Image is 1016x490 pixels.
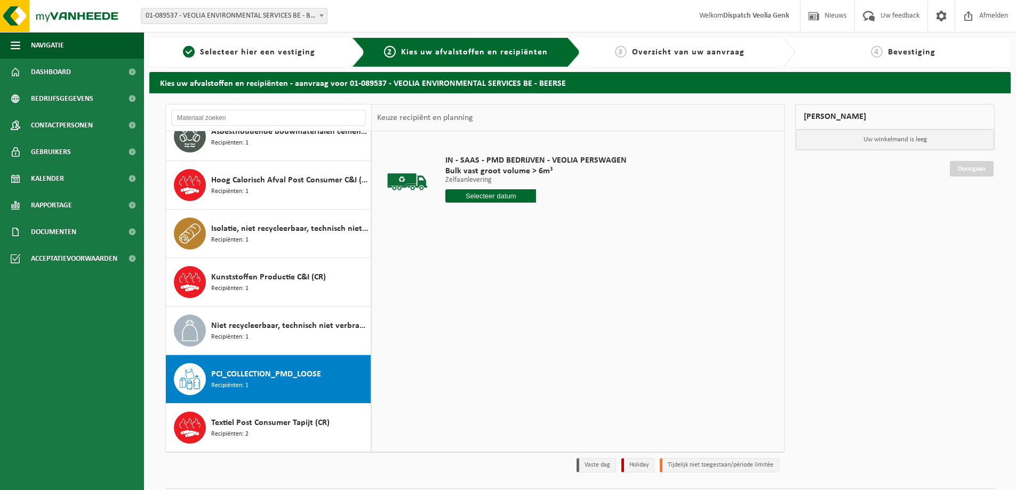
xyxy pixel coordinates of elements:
[211,271,326,284] span: Kunststoffen Productie C&I (CR)
[183,46,195,58] span: 1
[211,187,249,197] span: Recipiënten: 1
[621,458,654,472] li: Holiday
[795,104,995,130] div: [PERSON_NAME]
[950,161,994,176] a: Doorgaan
[632,48,745,57] span: Overzicht van uw aanvraag
[211,368,321,381] span: PCI_COLLECTION_PMD_LOOSE
[31,139,71,165] span: Gebruikers
[211,138,249,148] span: Recipiënten: 1
[660,458,779,472] li: Tijdelijk niet toegestaan/période limitée
[888,48,935,57] span: Bevestiging
[141,9,327,23] span: 01-089537 - VEOLIA ENVIRONMENTAL SERVICES BE - BEERSE
[211,284,249,294] span: Recipiënten: 1
[445,189,536,203] input: Selecteer datum
[211,125,368,138] span: Asbesthoudende bouwmaterialen cementgebonden met isolatie(hechtgebonden)
[211,416,330,429] span: Textiel Post Consumer Tapijt (CR)
[615,46,627,58] span: 3
[155,46,343,59] a: 1Selecteer hier een vestiging
[31,192,72,219] span: Rapportage
[31,245,117,272] span: Acceptatievoorwaarden
[171,110,366,126] input: Materiaal zoeken
[200,48,315,57] span: Selecteer hier een vestiging
[401,48,548,57] span: Kies uw afvalstoffen en recipiënten
[166,258,371,307] button: Kunststoffen Productie C&I (CR) Recipiënten: 1
[141,8,327,24] span: 01-089537 - VEOLIA ENVIRONMENTAL SERVICES BE - BEERSE
[723,12,789,20] strong: Dispatch Veolia Genk
[31,59,71,85] span: Dashboard
[211,429,249,439] span: Recipiënten: 2
[372,105,478,131] div: Keuze recipiënt en planning
[384,46,396,58] span: 2
[445,155,627,166] span: IN - SAAS - PMD BEDRIJVEN - VEOLIA PERSWAGEN
[166,355,371,404] button: PCI_COLLECTION_PMD_LOOSE Recipiënten: 1
[31,112,93,139] span: Contactpersonen
[166,113,371,161] button: Asbesthoudende bouwmaterialen cementgebonden met isolatie(hechtgebonden) Recipiënten: 1
[166,210,371,258] button: Isolatie, niet recycleerbaar, technisch niet verbrandbaar (brandbaar) Recipiënten: 1
[166,307,371,355] button: Niet recycleerbaar, technisch niet verbrandbaar afval (brandbaar) Recipiënten: 1
[166,161,371,210] button: Hoog Calorisch Afval Post Consumer C&I (CR) Recipiënten: 1
[796,130,994,150] p: Uw winkelmand is leeg
[166,404,371,452] button: Textiel Post Consumer Tapijt (CR) Recipiënten: 2
[211,381,249,391] span: Recipiënten: 1
[31,32,64,59] span: Navigatie
[211,332,249,342] span: Recipiënten: 1
[445,166,627,176] span: Bulk vast groot volume > 6m³
[31,165,64,192] span: Kalender
[577,458,616,472] li: Vaste dag
[871,46,883,58] span: 4
[211,222,368,235] span: Isolatie, niet recycleerbaar, technisch niet verbrandbaar (brandbaar)
[445,176,627,184] p: Zelfaanlevering
[149,72,1011,93] h2: Kies uw afvalstoffen en recipiënten - aanvraag voor 01-089537 - VEOLIA ENVIRONMENTAL SERVICES BE ...
[211,174,368,187] span: Hoog Calorisch Afval Post Consumer C&I (CR)
[211,319,368,332] span: Niet recycleerbaar, technisch niet verbrandbaar afval (brandbaar)
[31,219,76,245] span: Documenten
[31,85,93,112] span: Bedrijfsgegevens
[211,235,249,245] span: Recipiënten: 1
